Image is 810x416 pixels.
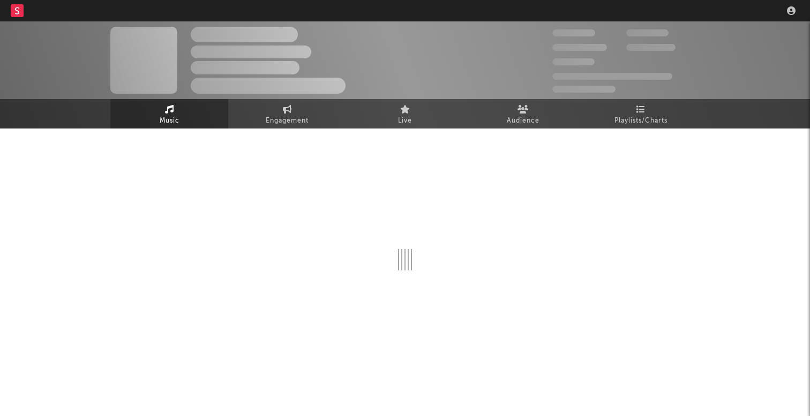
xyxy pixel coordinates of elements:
[626,29,669,36] span: 100,000
[398,115,412,127] span: Live
[228,99,346,128] a: Engagement
[552,29,595,36] span: 300,000
[160,115,179,127] span: Music
[110,99,228,128] a: Music
[552,58,595,65] span: 100,000
[464,99,582,128] a: Audience
[507,115,539,127] span: Audience
[614,115,667,127] span: Playlists/Charts
[626,44,676,51] span: 1,000,000
[552,73,672,80] span: 50,000,000 Monthly Listeners
[346,99,464,128] a: Live
[266,115,309,127] span: Engagement
[582,99,700,128] a: Playlists/Charts
[552,86,616,93] span: Jump Score: 85.0
[552,44,607,51] span: 50,000,000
